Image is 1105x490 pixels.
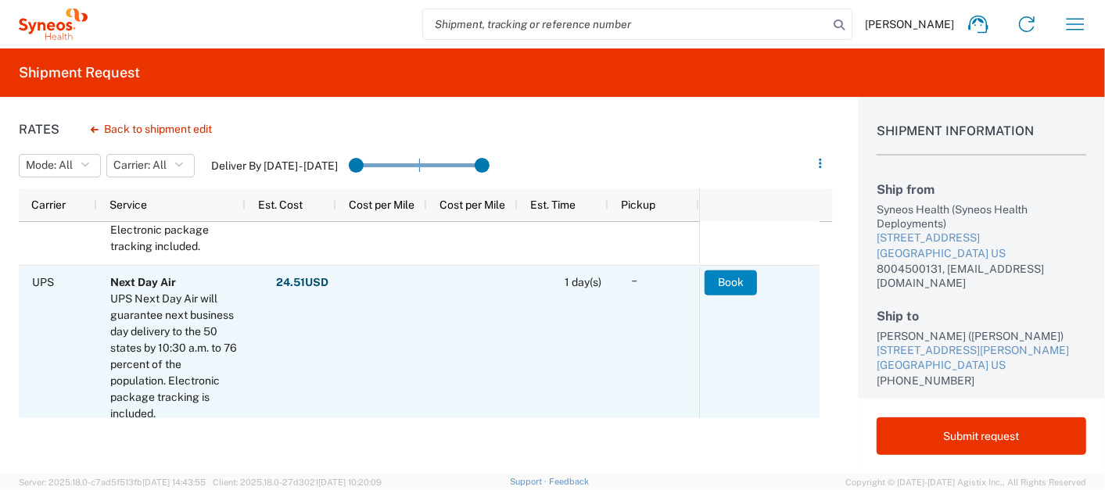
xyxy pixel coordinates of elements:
div: [STREET_ADDRESS] [877,231,1086,246]
span: Mode: All [26,158,73,173]
span: Server: 2025.18.0-c7ad5f513fb [19,477,206,487]
span: 1 day(s) [565,276,601,288]
input: Shipment, tracking or reference number [423,9,828,39]
h2: Shipment Request [19,63,140,82]
h1: Rates [19,122,59,137]
span: Cost per Mile [349,199,414,211]
span: Service [109,199,147,211]
span: Est. Time [530,199,576,211]
button: 24.51USD [275,270,329,295]
h1: Shipment Information [877,123,1086,156]
h2: Ship to [877,309,1086,324]
span: [DATE] 10:20:09 [318,477,382,487]
div: 8004500131, [EMAIL_ADDRESS][DOMAIN_NAME] [877,262,1086,290]
button: Submit request [877,417,1086,455]
strong: 24.51 USD [276,275,328,290]
span: [PERSON_NAME] [865,17,954,31]
label: Deliver By [DATE] - [DATE] [211,159,338,173]
a: Feedback [549,477,589,486]
span: Est. Cost [258,199,303,211]
div: [STREET_ADDRESS][PERSON_NAME] [877,343,1086,359]
button: Carrier: All [106,154,195,177]
a: [STREET_ADDRESS][GEOGRAPHIC_DATA] US [877,231,1086,261]
button: Back to shipment edit [78,116,224,143]
span: Pickup [621,199,655,211]
span: [DATE] 14:43:55 [142,477,206,487]
div: [GEOGRAPHIC_DATA] US [877,246,1086,262]
span: UPS [32,276,54,288]
span: Client: 2025.18.0-27d3021 [213,477,382,487]
span: Cost per Mile [439,199,505,211]
span: Carrier: All [113,158,167,173]
h2: Ship from [877,182,1086,197]
a: Support [510,477,549,486]
button: Mode: All [19,154,101,177]
span: Copyright © [DATE]-[DATE] Agistix Inc., All Rights Reserved [845,475,1086,489]
div: [PHONE_NUMBER] [877,374,1086,388]
div: [GEOGRAPHIC_DATA] US [877,358,1086,374]
a: [STREET_ADDRESS][PERSON_NAME][GEOGRAPHIC_DATA] US [877,343,1086,374]
div: Syneos Health (Syneos Health Deployments) [877,202,1086,231]
div: [PERSON_NAME] ([PERSON_NAME]) [877,329,1086,343]
div: UPS Next Day Air will guarantee next business day delivery to the 50 states by 10:30 a.m. to 76 p... [110,291,239,422]
b: Next Day Air [110,276,176,288]
span: Carrier [31,199,66,211]
button: Book [705,270,757,295]
div: When you need a package overnight that doesn't require morning delivery, UPS features next-busine... [110,123,239,255]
